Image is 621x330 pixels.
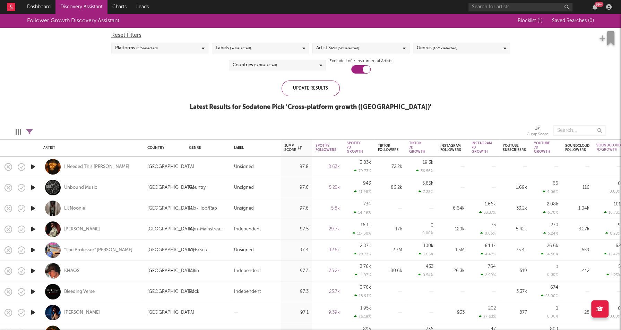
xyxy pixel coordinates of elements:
input: Search for artists [468,3,572,11]
div: 1.95k [360,306,371,311]
div: 0.00 % [422,231,433,235]
div: 4.06 % [543,189,558,194]
div: Unsigned [234,163,254,171]
div: 35.2k [316,267,340,275]
div: 97.4 [284,246,309,254]
a: Unbound Music [64,185,97,191]
div: 12.5k [316,246,340,254]
div: 97.6 [284,204,309,213]
div: 33.2k [503,204,527,213]
div: 14.49 % [354,210,371,215]
div: Genre [189,146,224,150]
div: "The Professor" [PERSON_NAME] [64,247,132,253]
div: [GEOGRAPHIC_DATA] [147,288,194,296]
div: Tiktok 7D Growth [409,141,425,154]
div: 0.00 % [547,315,558,319]
label: Exclude Lofi / Instrumental Artists [329,57,392,65]
div: 75.4k [503,246,527,254]
div: 86.2k [378,184,402,192]
div: 17k [378,225,402,234]
div: 559 [565,246,589,254]
div: 1.04k [565,204,589,213]
a: I Needed This [PERSON_NAME] [64,164,129,170]
div: R&B/Soul [189,246,208,254]
div: 3.76k [360,264,371,269]
div: 412 [565,267,589,275]
div: 2.08k [547,202,558,206]
div: Jump Score [284,144,302,152]
a: Bleeding Verse [64,289,95,295]
div: Unsigned [234,204,254,213]
div: 28 [565,308,589,317]
div: 25.00 % [541,294,558,298]
div: [GEOGRAPHIC_DATA] [147,163,194,171]
div: 2.7M [378,246,402,254]
div: 1.5M [440,246,465,254]
div: Rock [189,288,199,296]
div: 27.63 % [479,314,496,319]
div: 18.91 % [354,294,371,298]
div: 64.1k [485,244,496,248]
div: 202 [488,306,496,311]
div: 933 [440,308,465,317]
span: ( 1 / 78 selected) [254,61,277,69]
div: 97.3 [284,267,309,275]
div: 97.1 [284,308,309,317]
div: Follower Growth Discovery Assistant [27,17,119,25]
div: 80.6k [378,267,402,275]
div: 5.42k [503,225,527,234]
div: YouTube 7D Growth [534,141,550,154]
div: [GEOGRAPHIC_DATA] [147,204,194,213]
div: 0 [431,223,433,228]
div: 0.00 % [610,190,621,194]
div: 764 [488,264,496,269]
div: 36.56 % [416,169,433,173]
a: KHAOS [64,268,79,274]
div: 519 [503,267,527,275]
div: Jump Score [527,122,548,142]
div: [GEOGRAPHIC_DATA] [147,246,194,254]
button: 99+ [593,4,597,10]
div: 674 [550,285,558,290]
div: Update Results [282,81,340,96]
div: 6.64k [440,204,465,213]
span: ( 1 ) [537,18,543,23]
div: Artist [43,146,137,150]
div: Spotify Followers [316,144,336,152]
div: 16.1k [361,223,371,227]
div: 9.39k [316,308,340,317]
div: 0.06 % [480,231,496,236]
div: Spotify 7D Growth [347,141,363,154]
span: ( 5 / 5 selected) [338,44,359,52]
div: Unsigned [234,184,254,192]
div: 0.28 % [605,231,621,236]
div: 29.73 % [354,252,371,256]
div: Platforms [115,44,158,52]
div: Latest Results for Sodatone Pick ' Cross-platform growth ([GEOGRAPHIC_DATA]) ' [190,103,431,111]
div: 26.6k [547,244,558,248]
div: [PERSON_NAME] [64,310,100,316]
div: 5.8k [316,204,340,213]
div: 33.37 % [479,210,496,215]
div: 4.47 % [481,252,496,256]
div: 19.3k [423,160,433,165]
div: 97.6 [284,184,309,192]
div: Countries [233,61,277,69]
div: Country [189,184,206,192]
div: Reset Filters [111,31,510,40]
div: [GEOGRAPHIC_DATA] [147,225,194,234]
span: ( 0 ) [588,18,594,23]
div: 117.30 % [353,231,371,236]
span: ( 3 / 7 selected) [230,44,251,52]
div: 2.87k [360,244,371,248]
div: 6.70 % [543,210,558,215]
div: 66 [553,181,558,186]
div: 11.97 % [355,273,371,277]
div: 116 [565,184,589,192]
div: 0 [555,265,558,269]
div: 877 [503,308,527,317]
